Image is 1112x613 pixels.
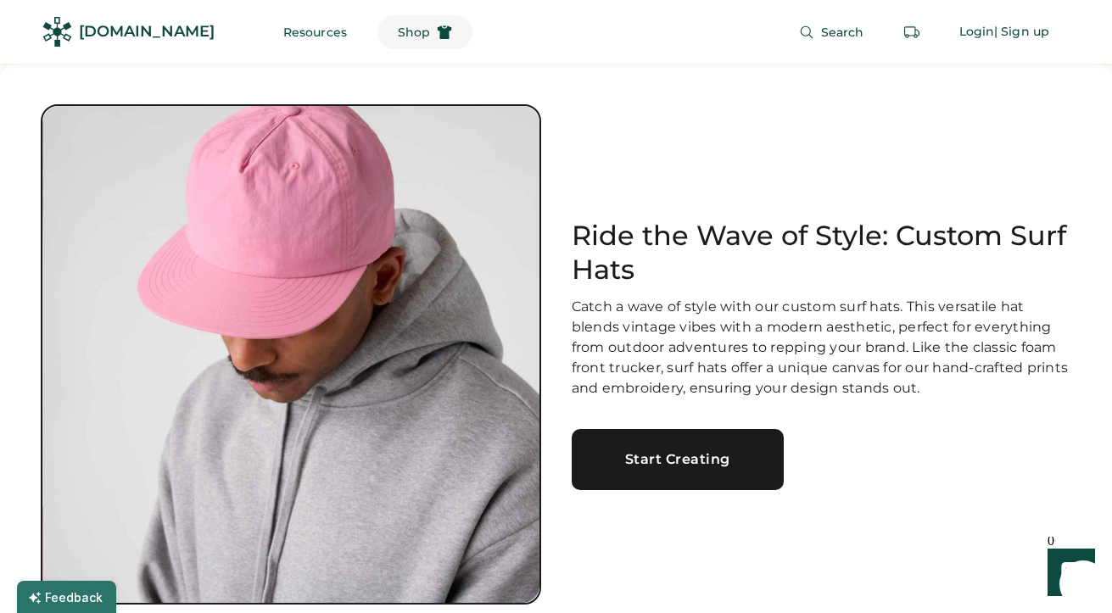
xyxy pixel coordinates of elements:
[821,26,864,38] span: Search
[79,21,215,42] div: [DOMAIN_NAME]
[895,15,929,49] button: Retrieve an order
[572,297,1072,398] div: Catch a wave of style with our custom surf hats. This versatile hat blends vintage vibes with a m...
[42,17,72,47] img: Rendered Logo - Screens
[572,219,1072,287] h1: Ride the Wave of Style: Custom Surf Hats
[779,15,885,49] button: Search
[398,26,430,38] span: Shop
[572,429,784,490] a: Start Creating
[959,24,995,41] div: Login
[592,453,763,466] div: Start Creating
[377,15,472,49] button: Shop
[994,24,1049,41] div: | Sign up
[1031,537,1104,610] iframe: Front Chat
[263,15,367,49] button: Resources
